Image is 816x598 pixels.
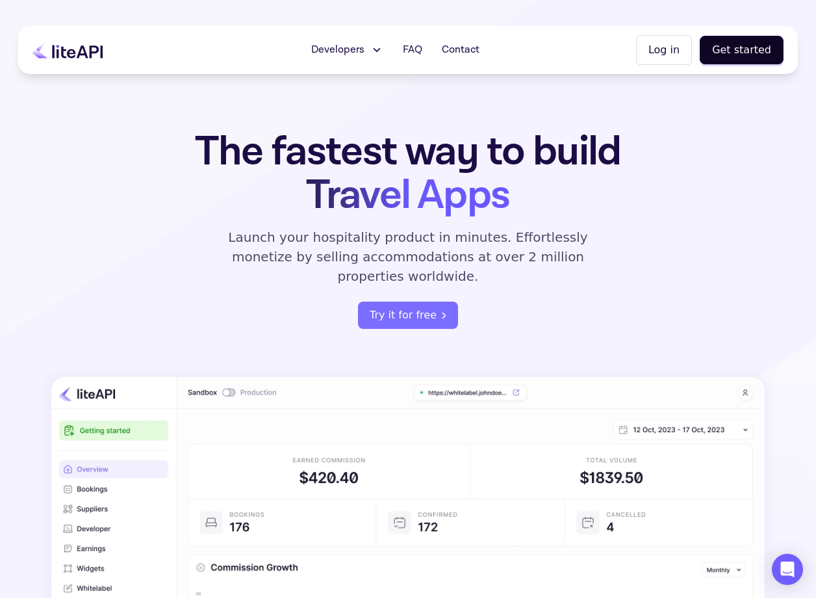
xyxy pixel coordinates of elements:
[306,168,509,222] span: Travel Apps
[358,302,458,329] a: register
[403,42,422,58] span: FAQ
[434,37,487,63] a: Contact
[303,37,391,63] button: Developers
[636,35,692,65] button: Log in
[154,130,662,217] h1: The fastest way to build
[358,302,458,329] button: Try it for free
[772,554,803,585] div: Open Intercom Messenger
[213,227,603,286] p: Launch your hospitality product in minutes. Effortlessly monetize by selling accommodations at ov...
[395,37,430,63] a: FAQ
[700,36,784,64] button: Get started
[311,42,364,58] span: Developers
[442,42,479,58] span: Contact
